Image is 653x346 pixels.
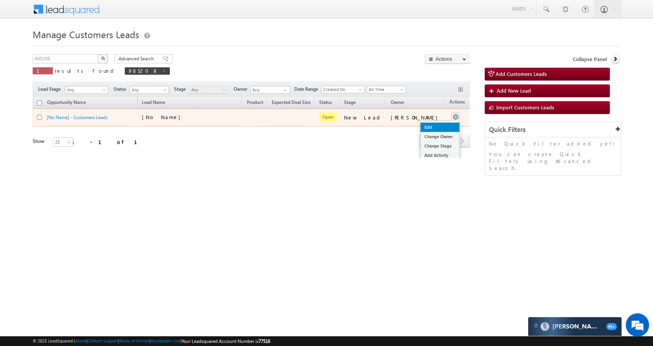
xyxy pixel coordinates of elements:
span: Open [319,112,337,122]
div: Chat with us now [40,41,131,51]
span: 25 [53,139,74,146]
a: Contact Support [87,338,118,343]
a: Stage [340,98,360,108]
span: Any [189,86,226,93]
span: Import Customers Leads [496,104,554,111]
div: carter-dragCarter[PERSON_NAME]99+ [528,317,622,336]
a: [No Name] - Customers Leads [47,114,108,120]
span: Product [247,99,263,105]
a: prev [419,135,434,148]
p: No Quick Filter added yet! [489,140,617,147]
div: Quick Filters [485,122,621,137]
span: Created On [321,86,362,93]
div: [PERSON_NAME] [391,114,442,121]
span: Any [65,86,106,93]
span: Expected Deal Size [272,99,311,105]
span: 99+ [606,323,617,330]
span: Add New Lead [497,87,531,94]
a: Any [65,86,108,94]
div: Minimize live chat window [127,4,146,23]
a: Acceptable Use [151,338,180,343]
textarea: Type your message and hit 'Enter' [10,72,142,233]
a: About [75,338,86,343]
img: Search [101,56,105,60]
span: 1 [37,67,49,74]
a: Change Stage [421,141,459,151]
span: Any [130,86,167,93]
span: Collapse Panel [573,56,607,63]
a: Edit [421,123,459,132]
div: New Lead [344,114,383,121]
span: [No Name] [142,114,184,120]
a: Add Activity [421,151,459,160]
span: prev [419,134,434,148]
a: Any [129,86,169,94]
a: Terms of Service [119,338,150,343]
a: Expected Deal Size [268,98,314,108]
span: Manage Customers Leads [33,28,139,40]
a: Any [189,86,229,94]
span: 77516 [258,338,270,344]
span: 985208 [129,67,158,74]
div: Show [33,138,47,145]
a: Change Owner [421,132,459,141]
span: Stage [174,86,189,93]
a: All Time [367,86,406,93]
span: Lead Name [138,98,169,108]
span: All Time [367,86,404,93]
span: Opportunity Name [47,99,86,105]
a: Opportunity Name [43,98,90,108]
span: Lead Stage [38,86,64,93]
span: Advanced Search [119,55,156,62]
p: You can create Quick Filters using Advanced Search. [489,151,617,172]
input: Check all records [37,100,42,105]
a: 25 [53,137,73,147]
img: carter-drag [533,323,539,329]
a: Show All Items [279,86,289,94]
span: Owner [234,86,250,93]
span: Status [113,86,129,93]
img: d_60004797649_company_0_60004797649 [13,41,33,51]
span: Your Leadsquared Account Number is [182,338,270,344]
span: Add Customers Leads [496,70,547,77]
span: Actions [445,98,469,108]
span: © 2025 LeadSquared | | | | | [33,337,270,345]
span: results found [55,67,117,74]
a: Created On [321,86,365,93]
span: Stage [344,99,356,105]
div: 1 - 1 of 1 [72,137,147,146]
span: Date Range [294,86,321,93]
a: next [455,135,470,148]
button: Actions [425,54,470,64]
em: Start Chat [106,240,141,250]
a: Status [315,98,336,108]
span: Owner [391,99,404,105]
input: Type to Search [250,86,290,94]
span: next [455,134,470,148]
